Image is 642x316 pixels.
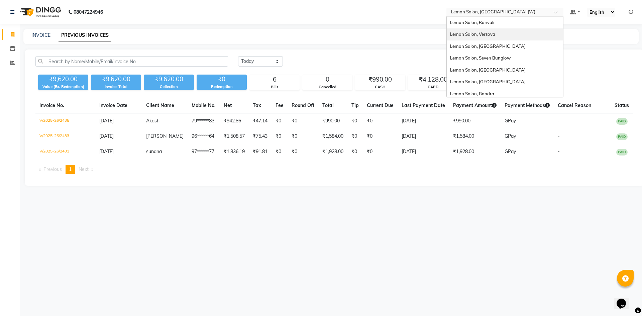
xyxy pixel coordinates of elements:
input: Search by Name/Mobile/Email/Invoice No [35,56,228,67]
span: [PERSON_NAME] [146,133,184,139]
span: Tax [253,102,261,108]
span: - [558,118,560,124]
span: GPay [505,133,516,139]
ng-dropdown-panel: Options list [446,16,563,97]
nav: Pagination [35,165,633,174]
div: Invoice Total [91,84,141,90]
span: GPay [505,118,516,124]
span: - [558,133,560,139]
span: [DATE] [99,148,114,154]
span: Total [322,102,334,108]
td: ₹1,508.57 [220,129,249,144]
span: PAID [616,149,628,155]
td: ₹0 [363,144,398,160]
span: Payment Amount [453,102,497,108]
div: ₹0 [197,75,247,84]
span: Invoice No. [39,102,64,108]
span: PAID [616,133,628,140]
div: ₹9,620.00 [38,75,88,84]
span: - [558,148,560,154]
td: ₹942.86 [220,113,249,129]
td: ₹0 [288,113,318,129]
a: PREVIOUS INVOICES [59,29,111,41]
td: ₹0 [347,144,363,160]
div: CASH [355,84,405,90]
span: Client Name [146,102,174,108]
div: Bills [250,84,299,90]
span: GPay [505,148,516,154]
span: sunana [146,148,162,154]
span: [DATE] [99,133,114,139]
td: ₹990.00 [318,113,347,129]
div: 6 [250,75,299,84]
span: Next [79,166,89,172]
span: Last Payment Date [402,102,445,108]
span: Lemon Salon, [GEOGRAPHIC_DATA] [450,43,526,49]
td: ₹1,584.00 [449,129,501,144]
td: ₹91.81 [249,144,272,160]
span: Status [615,102,629,108]
div: CARD [408,84,458,90]
td: V/2025-26/2431 [35,144,95,160]
div: ₹990.00 [355,75,405,84]
td: ₹0 [288,129,318,144]
td: ₹0 [288,144,318,160]
b: 08047224946 [74,3,103,21]
td: ₹0 [272,129,288,144]
td: ₹1,928.00 [449,144,501,160]
div: Value (Ex. Redemption) [38,84,88,90]
div: 0 [303,75,352,84]
span: Akash [146,118,159,124]
a: INVOICE [31,32,50,38]
span: Fee [276,102,284,108]
div: ₹9,620.00 [91,75,141,84]
span: Cancel Reason [558,102,591,108]
td: ₹0 [363,113,398,129]
span: PAID [616,118,628,125]
td: V/2025-26/2433 [35,129,95,144]
span: Lemon Salon, Seven Bunglow [450,55,511,61]
td: ₹0 [347,113,363,129]
span: Invoice Date [99,102,127,108]
span: 1 [69,166,72,172]
img: logo [17,3,63,21]
td: ₹1,928.00 [318,144,347,160]
td: ₹1,584.00 [318,129,347,144]
td: [DATE] [398,144,449,160]
div: Collection [144,84,194,90]
td: [DATE] [398,129,449,144]
span: Net [224,102,232,108]
td: [DATE] [398,113,449,129]
span: Previous [43,166,62,172]
span: Round Off [292,102,314,108]
span: [DATE] [99,118,114,124]
div: Redemption [197,84,247,90]
td: ₹0 [347,129,363,144]
span: Lemon Salon, [GEOGRAPHIC_DATA] [450,79,526,84]
div: ₹9,620.00 [144,75,194,84]
td: ₹0 [272,113,288,129]
span: Tip [351,102,359,108]
span: Lemon Salon, Versova [450,31,495,37]
td: ₹75.43 [249,129,272,144]
span: Lemon Salon, Borivali [450,20,494,25]
div: Cancelled [303,84,352,90]
td: ₹0 [363,129,398,144]
td: ₹0 [272,144,288,160]
td: ₹47.14 [249,113,272,129]
td: ₹1,836.19 [220,144,249,160]
span: Payment Methods [505,102,550,108]
iframe: chat widget [614,289,635,309]
td: ₹990.00 [449,113,501,129]
span: Mobile No. [192,102,216,108]
span: Current Due [367,102,394,108]
div: ₹4,128.00 [408,75,458,84]
span: Lemon Salon, Bandra [450,91,494,96]
td: V/2025-26/2435 [35,113,95,129]
span: Lemon Salon, [GEOGRAPHIC_DATA] [450,67,526,73]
